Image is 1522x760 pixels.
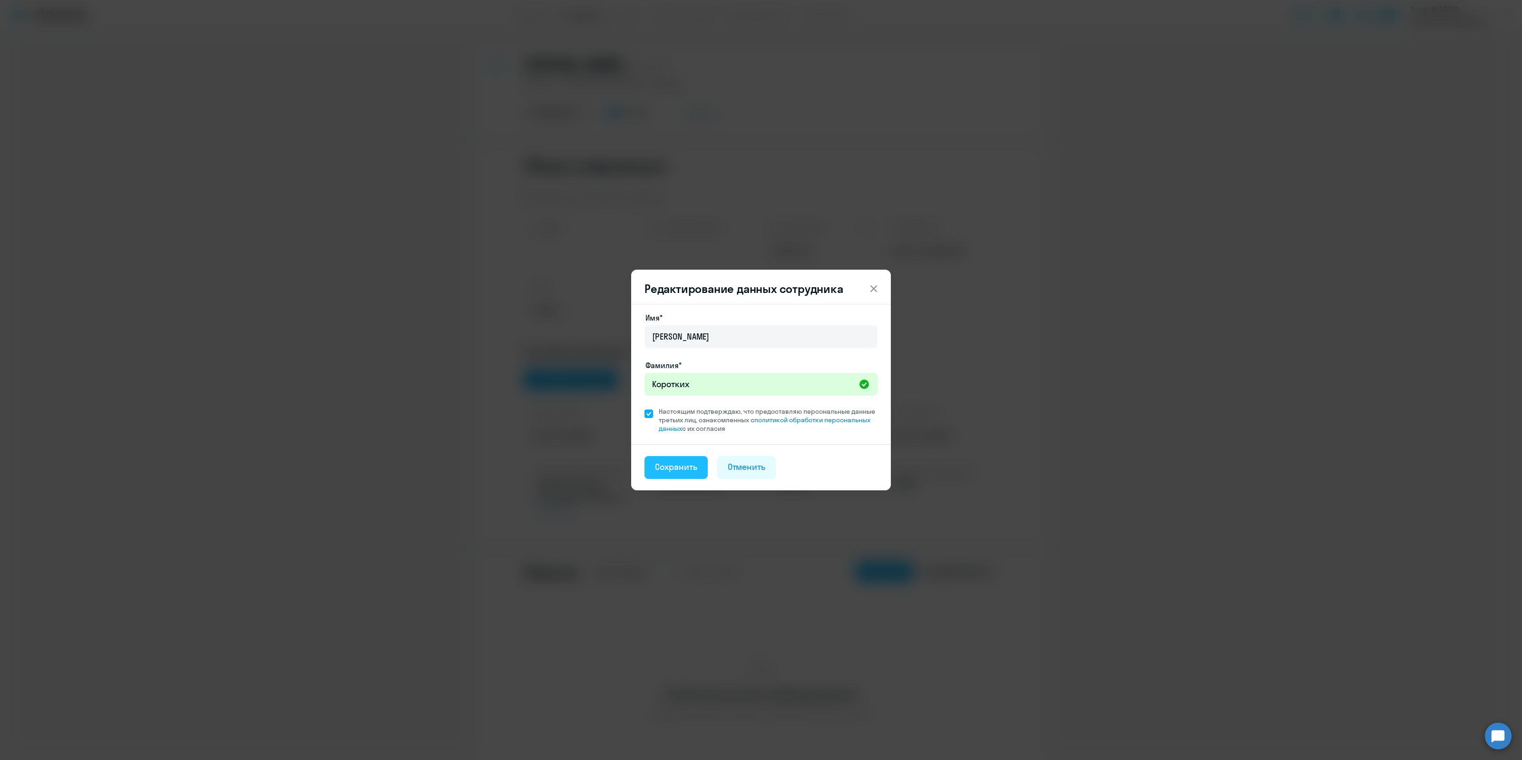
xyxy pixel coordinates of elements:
[728,461,766,473] div: Отменить
[645,360,682,371] label: Фамилия*
[631,281,891,296] header: Редактирование данных сотрудника
[659,416,870,433] a: политикой обработки персональных данных
[644,456,708,479] button: Сохранить
[659,407,878,433] span: Настоящим подтверждаю, что предоставляю персональные данные третьих лиц, ознакомленных с с их сог...
[655,461,697,473] div: Сохранить
[717,456,776,479] button: Отменить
